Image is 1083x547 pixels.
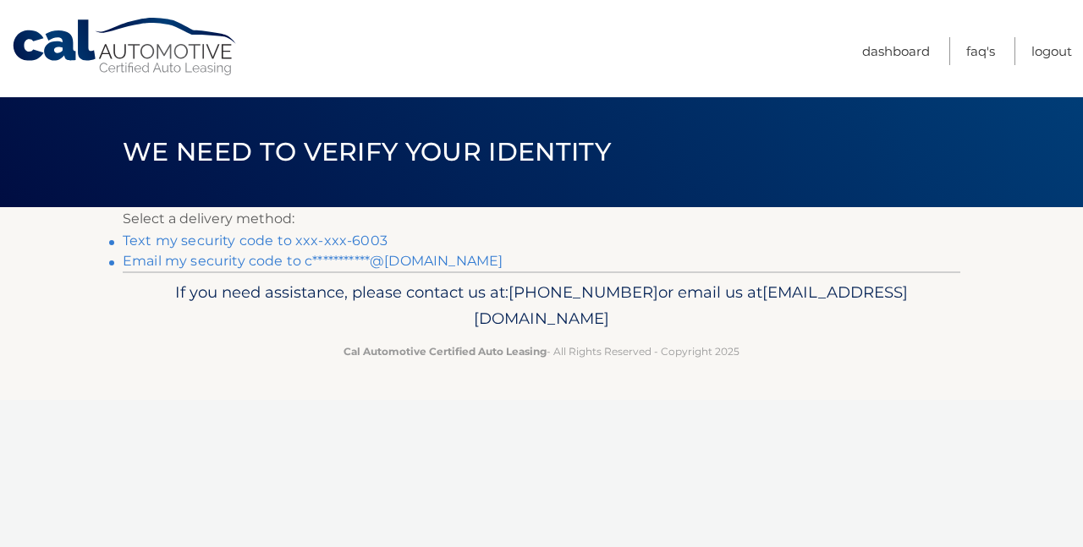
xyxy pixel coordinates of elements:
[123,136,611,167] span: We need to verify your identity
[509,282,658,302] span: [PHONE_NUMBER]
[134,279,949,333] p: If you need assistance, please contact us at: or email us at
[11,17,239,77] a: Cal Automotive
[123,232,388,249] a: Text my security code to xxx-xxx-6003
[862,37,930,65] a: Dashboard
[344,345,547,358] strong: Cal Automotive Certified Auto Leasing
[966,37,995,65] a: FAQ's
[123,207,960,231] p: Select a delivery method:
[1031,37,1072,65] a: Logout
[134,342,949,360] p: - All Rights Reserved - Copyright 2025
